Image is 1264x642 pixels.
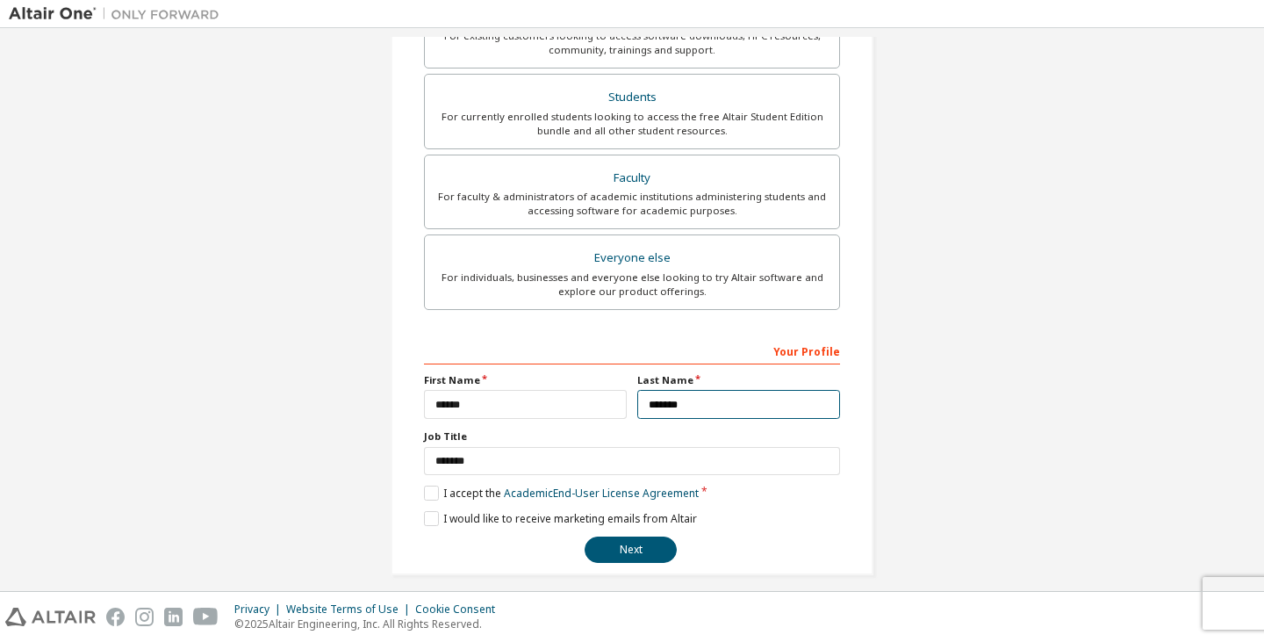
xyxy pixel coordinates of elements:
div: Everyone else [435,246,829,271]
img: linkedin.svg [164,608,183,626]
div: For currently enrolled students looking to access the free Altair Student Edition bundle and all ... [435,110,829,138]
label: Job Title [424,429,840,444]
div: For faculty & administrators of academic institutions administering students and accessing softwa... [435,190,829,218]
img: altair_logo.svg [5,608,96,626]
img: Altair One [9,5,228,23]
a: Academic End-User License Agreement [504,486,699,501]
img: youtube.svg [193,608,219,626]
label: I accept the [424,486,699,501]
div: Website Terms of Use [286,602,415,617]
div: Students [435,85,829,110]
div: For individuals, businesses and everyone else looking to try Altair software and explore our prod... [435,271,829,299]
img: instagram.svg [135,608,154,626]
button: Next [585,537,677,563]
div: For existing customers looking to access software downloads, HPC resources, community, trainings ... [435,29,829,57]
div: Cookie Consent [415,602,506,617]
label: I would like to receive marketing emails from Altair [424,511,697,526]
p: © 2025 Altair Engineering, Inc. All Rights Reserved. [234,617,506,631]
label: First Name [424,373,627,387]
div: Privacy [234,602,286,617]
div: Faculty [435,166,829,191]
img: facebook.svg [106,608,125,626]
label: Last Name [637,373,840,387]
div: Your Profile [424,336,840,364]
